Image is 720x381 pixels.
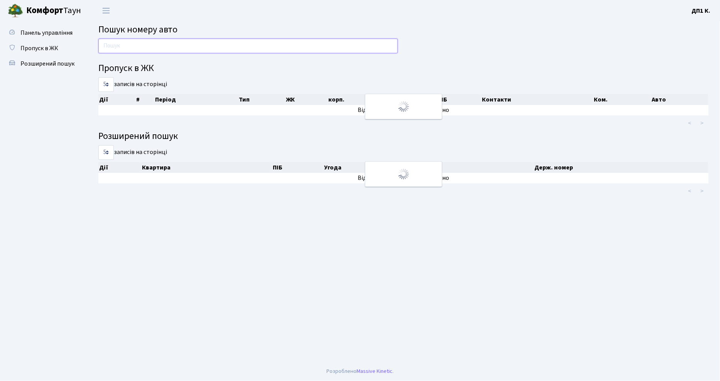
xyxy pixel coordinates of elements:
label: записів на сторінці [98,77,167,92]
th: ПІБ [272,162,323,173]
th: Ком. [593,94,651,105]
th: Квартира [141,162,272,173]
th: Дії [98,162,141,173]
div: Розроблено . [326,367,394,376]
span: Пропуск в ЖК [20,44,58,52]
td: Відповідних записів не знайдено [98,173,708,183]
img: Обробка... [397,168,410,180]
th: Угода [323,162,404,173]
a: Massive Kinetic [357,367,392,375]
input: Пошук [98,39,398,53]
span: Панель управління [20,29,73,37]
th: Період [154,94,238,105]
th: Контакти [481,94,593,105]
th: ПІБ [437,94,481,105]
td: Відповідних записів не знайдено [98,105,708,115]
span: Таун [26,4,81,17]
th: Тип [238,94,285,105]
img: Обробка... [397,100,410,113]
a: ДП1 К. [692,6,711,15]
img: logo.png [8,3,23,19]
select: записів на сторінці [98,77,114,92]
th: Дії [98,94,135,105]
b: ДП1 К. [692,7,711,15]
a: Пропуск в ЖК [4,41,81,56]
th: Авто [651,94,709,105]
span: Пошук номеру авто [98,23,177,36]
th: Держ. номер [534,162,708,173]
button: Переключити навігацію [96,4,116,17]
a: Панель управління [4,25,81,41]
label: записів на сторінці [98,145,167,160]
b: Комфорт [26,4,63,17]
h4: Розширений пошук [98,131,708,142]
th: корп. [328,94,395,105]
select: записів на сторінці [98,145,114,160]
a: Розширений пошук [4,56,81,71]
th: Контакти [404,162,534,173]
th: ЖК [285,94,328,105]
th: # [135,94,154,105]
h4: Пропуск в ЖК [98,63,708,74]
span: Розширений пошук [20,59,74,68]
